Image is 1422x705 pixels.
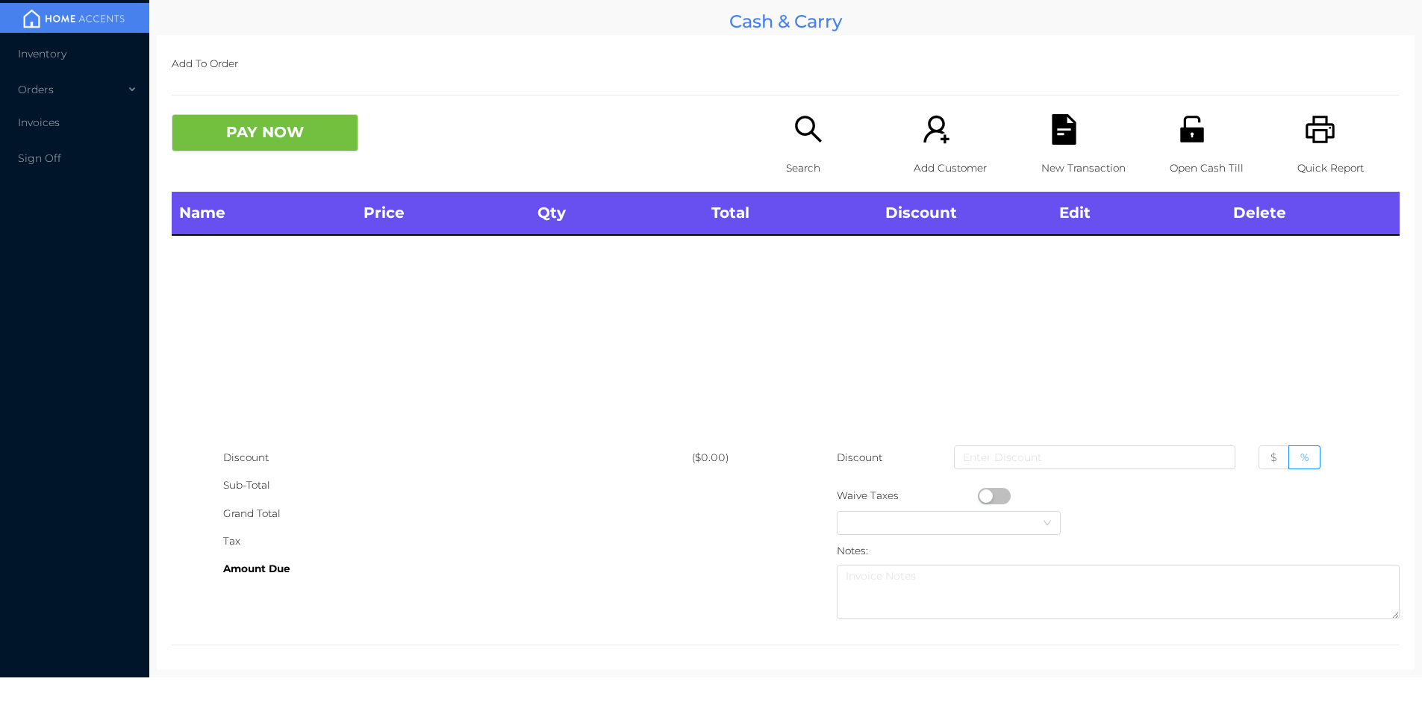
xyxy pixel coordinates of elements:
[704,192,878,235] th: Total
[1170,154,1272,182] p: Open Cash Till
[786,154,888,182] p: Search
[223,444,692,471] div: Discount
[1052,192,1226,235] th: Edit
[172,50,1400,78] p: Add To Order
[1043,518,1052,529] i: icon: down
[172,192,356,235] th: Name
[157,7,1415,35] div: Cash & Carry
[921,114,952,145] i: icon: user-add
[223,500,692,527] div: Grand Total
[1270,451,1277,464] span: $
[837,482,977,510] div: Waive Taxes
[1305,114,1335,145] i: icon: printer
[1297,154,1400,182] p: Quick Report
[172,114,358,151] button: PAY NOW
[954,445,1235,469] input: Enter Discount
[837,444,884,471] p: Discount
[18,47,66,60] span: Inventory
[223,555,692,583] div: Amount Due
[914,154,1016,182] p: Add Customer
[530,192,704,235] th: Qty
[1049,114,1079,145] i: icon: file-text
[223,527,692,555] div: Tax
[692,444,786,471] div: ($0.00)
[878,192,1052,235] th: Discount
[1300,451,1309,464] span: %
[1041,154,1144,182] p: New Transaction
[18,7,130,30] img: mainBanner
[793,114,824,145] i: icon: search
[1226,192,1400,235] th: Delete
[223,471,692,499] div: Sub-Total
[18,116,60,129] span: Invoices
[18,151,61,165] span: Sign Off
[1177,114,1208,145] i: icon: unlock
[837,545,868,557] label: Notes:
[356,192,530,235] th: Price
